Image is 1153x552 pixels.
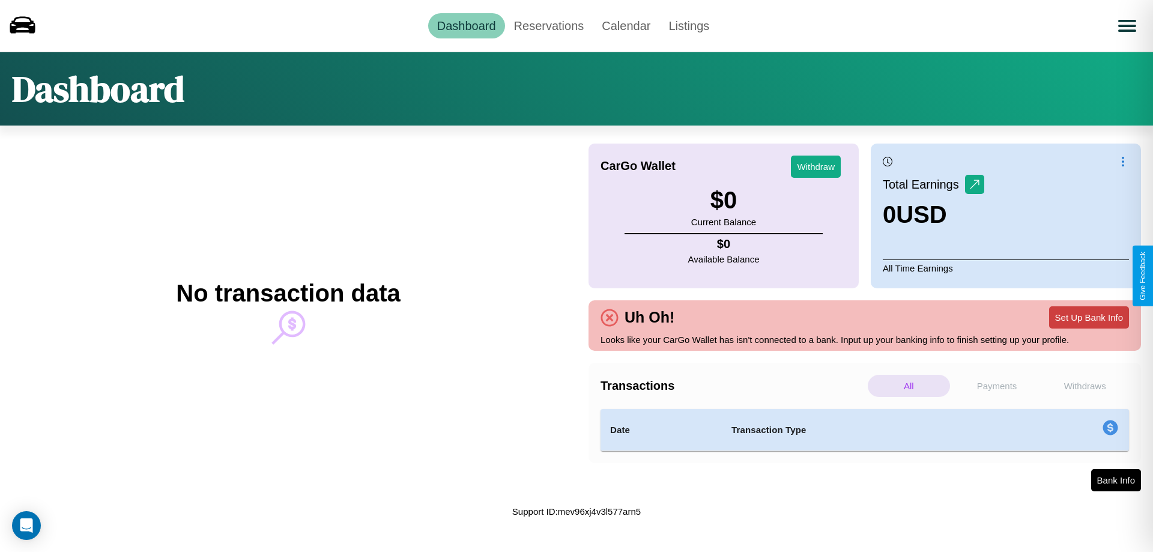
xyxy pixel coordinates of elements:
[688,237,760,251] h4: $ 0
[428,13,505,38] a: Dashboard
[601,159,676,173] h4: CarGo Wallet
[12,64,184,114] h1: Dashboard
[601,379,865,393] h4: Transactions
[688,251,760,267] p: Available Balance
[512,503,641,520] p: Support ID: mev96xj4v3l577arn5
[691,214,756,230] p: Current Balance
[593,13,659,38] a: Calendar
[1049,306,1129,329] button: Set Up Bank Info
[868,375,950,397] p: All
[1110,9,1144,43] button: Open menu
[12,511,41,540] div: Open Intercom Messenger
[883,259,1129,276] p: All Time Earnings
[610,423,712,437] h4: Date
[1139,252,1147,300] div: Give Feedback
[691,187,756,214] h3: $ 0
[883,201,984,228] h3: 0 USD
[791,156,841,178] button: Withdraw
[505,13,593,38] a: Reservations
[601,409,1129,451] table: simple table
[1091,469,1141,491] button: Bank Info
[1044,375,1126,397] p: Withdraws
[601,332,1129,348] p: Looks like your CarGo Wallet has isn't connected to a bank. Input up your banking info to finish ...
[176,280,400,307] h2: No transaction data
[956,375,1038,397] p: Payments
[659,13,718,38] a: Listings
[731,423,1004,437] h4: Transaction Type
[619,309,680,326] h4: Uh Oh!
[883,174,965,195] p: Total Earnings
